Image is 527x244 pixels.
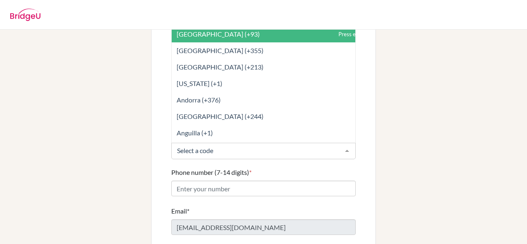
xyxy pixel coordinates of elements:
[10,9,41,21] img: BridgeU logo
[175,146,339,155] input: Select a code
[171,206,189,216] label: Email*
[177,129,213,137] span: Anguilla (+1)
[171,167,252,177] label: Phone number (7-14 digits)
[177,79,222,87] span: [US_STATE] (+1)
[177,46,263,54] span: [GEOGRAPHIC_DATA] (+355)
[171,181,356,196] input: Enter your number
[177,63,263,71] span: [GEOGRAPHIC_DATA] (+213)
[177,96,221,104] span: Andorra (+376)
[177,112,263,120] span: [GEOGRAPHIC_DATA] (+244)
[177,30,260,38] span: [GEOGRAPHIC_DATA] (+93)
